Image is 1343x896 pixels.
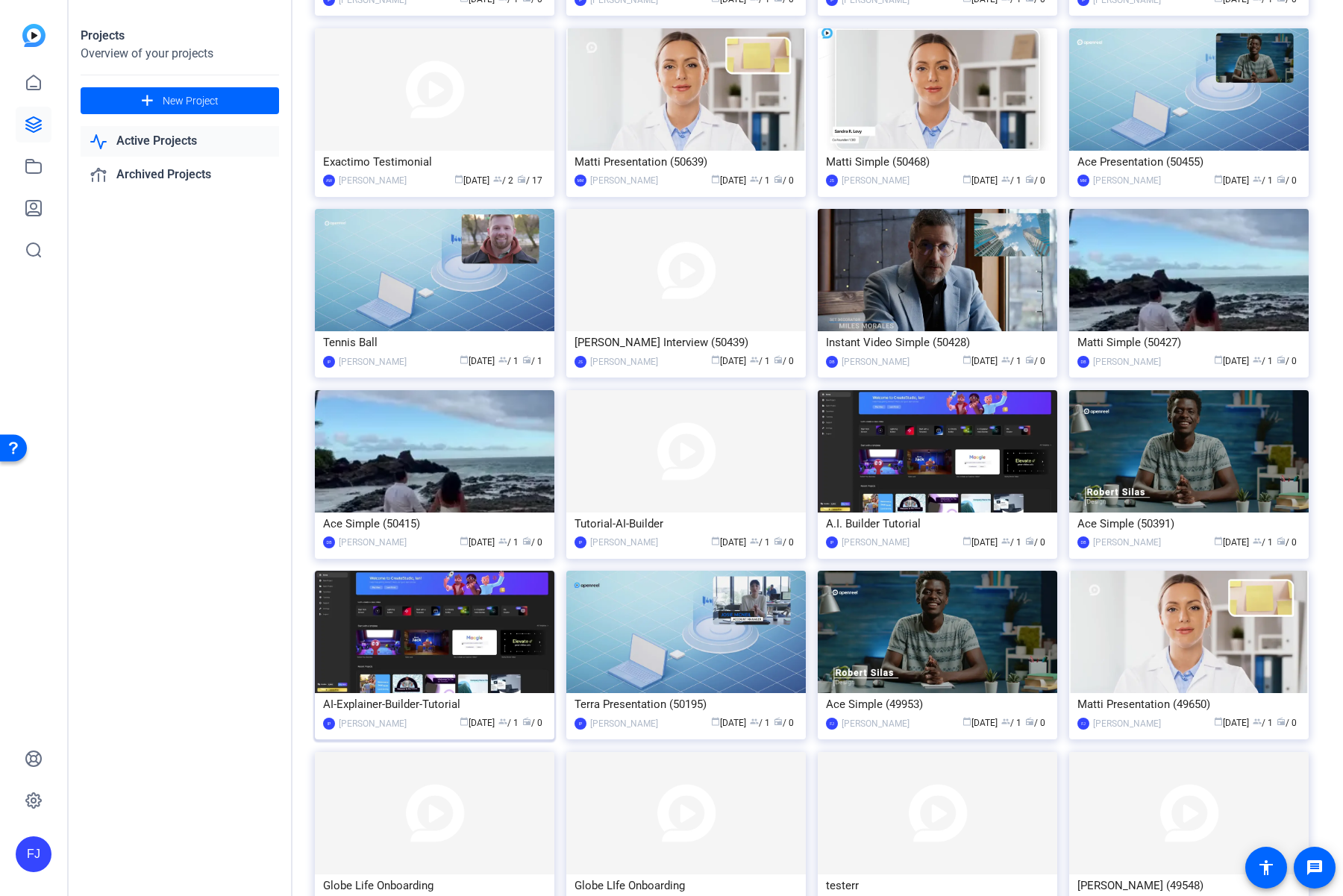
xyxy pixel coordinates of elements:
[339,535,407,550] div: [PERSON_NAME]
[460,717,469,726] span: calendar_today
[1093,716,1161,731] div: [PERSON_NAME]
[774,717,783,726] span: radio
[590,535,658,550] div: [PERSON_NAME]
[575,693,798,715] div: Terra Presentation (50195)
[711,717,720,726] span: calendar_today
[323,151,546,173] div: Exactimo Testimonial
[522,537,542,548] span: / 0
[1277,717,1286,726] span: radio
[81,27,279,45] div: Projects
[1214,537,1249,548] span: [DATE]
[1025,536,1034,545] span: radio
[498,356,519,366] span: / 1
[1253,717,1262,726] span: group
[493,175,502,184] span: group
[339,354,407,369] div: [PERSON_NAME]
[498,718,519,728] span: / 1
[842,173,910,188] div: [PERSON_NAME]
[1025,175,1045,186] span: / 0
[323,331,546,354] div: Tennis Ball
[962,355,971,364] span: calendar_today
[460,356,495,366] span: [DATE]
[826,151,1049,173] div: Matti Simple (50468)
[1093,535,1161,550] div: [PERSON_NAME]
[1001,175,1010,184] span: group
[1093,173,1161,188] div: [PERSON_NAME]
[826,175,838,187] div: JS
[454,175,489,186] span: [DATE]
[826,536,838,548] div: IP
[1306,859,1324,877] mat-icon: message
[711,175,720,184] span: calendar_today
[826,513,1049,535] div: A.I. Builder Tutorial
[1001,536,1010,545] span: group
[1277,536,1286,545] span: radio
[575,175,586,187] div: MM
[460,536,469,545] span: calendar_today
[750,175,770,186] span: / 1
[339,173,407,188] div: [PERSON_NAME]
[774,356,794,366] span: / 0
[774,537,794,548] span: / 0
[750,537,770,548] span: / 1
[22,24,46,47] img: blue-gradient.svg
[1277,175,1286,184] span: radio
[460,718,495,728] span: [DATE]
[1214,718,1249,728] span: [DATE]
[81,160,279,190] a: Archived Projects
[1077,151,1300,173] div: Ace Presentation (50455)
[522,718,542,728] span: / 0
[711,175,746,186] span: [DATE]
[1253,356,1273,366] span: / 1
[81,87,279,114] button: New Project
[750,175,759,184] span: group
[1253,718,1273,728] span: / 1
[517,175,526,184] span: radio
[16,836,51,872] div: FJ
[1277,356,1297,366] span: / 0
[498,717,507,726] span: group
[1025,175,1034,184] span: radio
[711,537,746,548] span: [DATE]
[1025,717,1034,726] span: radio
[575,718,586,730] div: IP
[323,693,546,715] div: AI-Explainer-Builder-Tutorial
[842,535,910,550] div: [PERSON_NAME]
[1253,536,1262,545] span: group
[774,718,794,728] span: / 0
[711,536,720,545] span: calendar_today
[962,536,971,545] span: calendar_today
[826,693,1049,715] div: Ace Simple (49953)
[590,354,658,369] div: [PERSON_NAME]
[1025,355,1034,364] span: radio
[774,536,783,545] span: radio
[163,93,219,109] span: New Project
[323,513,546,535] div: Ace Simple (50415)
[81,45,279,63] div: Overview of your projects
[575,151,798,173] div: Matti Presentation (50639)
[826,718,838,730] div: FJ
[522,536,531,545] span: radio
[1077,356,1089,368] div: DB
[575,356,586,368] div: JS
[1253,355,1262,364] span: group
[774,175,783,184] span: radio
[1277,355,1286,364] span: radio
[1077,331,1300,354] div: Matti Simple (50427)
[575,513,798,535] div: Tutorial-AI-Builder
[522,356,542,366] span: / 1
[522,717,531,726] span: radio
[1077,175,1089,187] div: MM
[1214,536,1223,545] span: calendar_today
[1077,536,1089,548] div: DB
[323,536,335,548] div: DB
[1253,537,1273,548] span: / 1
[962,175,971,184] span: calendar_today
[750,356,770,366] span: / 1
[962,717,971,726] span: calendar_today
[460,355,469,364] span: calendar_today
[323,356,335,368] div: IP
[454,175,463,184] span: calendar_today
[1001,718,1021,728] span: / 1
[842,354,910,369] div: [PERSON_NAME]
